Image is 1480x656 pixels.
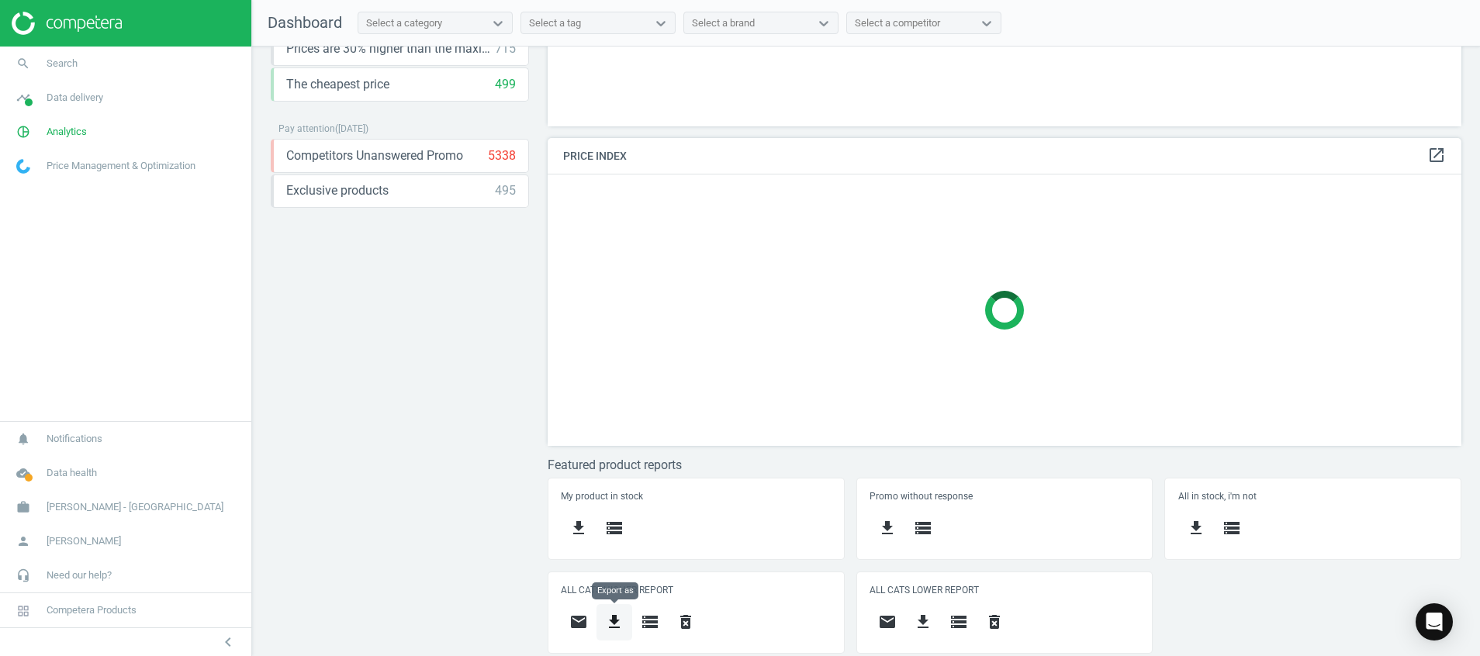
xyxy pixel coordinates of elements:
span: Pay attention [278,123,335,134]
span: Data delivery [47,91,103,105]
div: 5338 [488,147,516,164]
i: storage [641,613,659,631]
div: Select a category [366,16,442,30]
h3: Featured product reports [548,457,1461,472]
h5: Promo without response [870,491,1139,502]
button: get_app [596,604,632,640]
span: Price Management & Optimization [47,159,195,173]
span: The cheapest price [286,76,389,93]
h5: All in stock, i'm not [1178,491,1448,502]
button: storage [1214,510,1250,547]
button: get_app [561,510,596,547]
i: delete_forever [985,613,1004,631]
h5: ALL CATS HIGHER REPORT [561,585,831,596]
i: open_in_new [1427,146,1446,164]
span: Search [47,57,78,71]
button: storage [632,604,668,640]
div: 715 [495,40,516,57]
i: person [9,527,38,556]
div: Select a brand [692,16,755,30]
i: storage [914,519,932,537]
span: Data health [47,466,97,480]
i: headset_mic [9,561,38,590]
span: Need our help? [47,568,112,582]
div: Select a tag [529,16,581,30]
h5: My product in stock [561,491,831,502]
button: get_app [905,604,941,640]
i: cloud_done [9,458,38,488]
span: [PERSON_NAME] - [GEOGRAPHIC_DATA] [47,500,223,514]
i: get_app [605,613,624,631]
i: work [9,492,38,522]
div: Open Intercom Messenger [1416,603,1453,640]
i: get_app [569,519,588,537]
button: storage [596,510,632,547]
span: Analytics [47,125,87,139]
span: Competitors Unanswered Promo [286,147,463,164]
button: delete_forever [977,604,1012,640]
i: pie_chart_outlined [9,117,38,147]
div: 495 [495,182,516,199]
div: 499 [495,76,516,93]
a: open_in_new [1427,146,1446,166]
i: email [878,613,897,631]
img: ajHJNr6hYgQAAAAASUVORK5CYII= [12,12,122,35]
button: chevron_left [209,632,247,652]
div: Export as [592,582,638,599]
button: email [561,604,596,640]
i: storage [605,519,624,537]
i: timeline [9,83,38,112]
i: notifications [9,424,38,454]
i: chevron_left [219,633,237,651]
i: storage [949,613,968,631]
button: email [870,604,905,640]
h4: Price Index [548,138,1461,174]
button: get_app [1178,510,1214,547]
span: Competera Products [47,603,137,617]
div: Select a competitor [855,16,940,30]
i: get_app [1187,519,1205,537]
span: Notifications [47,432,102,446]
span: Prices are 30% higher than the maximal [286,40,495,57]
img: wGWNvw8QSZomAAAAABJRU5ErkJggg== [16,159,30,174]
i: search [9,49,38,78]
button: storage [941,604,977,640]
button: storage [905,510,941,547]
span: Exclusive products [286,182,389,199]
button: delete_forever [668,604,704,640]
i: delete_forever [676,613,695,631]
h5: ALL CATS LOWER REPORT [870,585,1139,596]
span: [PERSON_NAME] [47,534,121,548]
i: get_app [914,613,932,631]
span: Dashboard [268,13,342,32]
button: get_app [870,510,905,547]
i: storage [1222,519,1241,537]
span: ( [DATE] ) [335,123,368,134]
i: email [569,613,588,631]
i: get_app [878,519,897,537]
